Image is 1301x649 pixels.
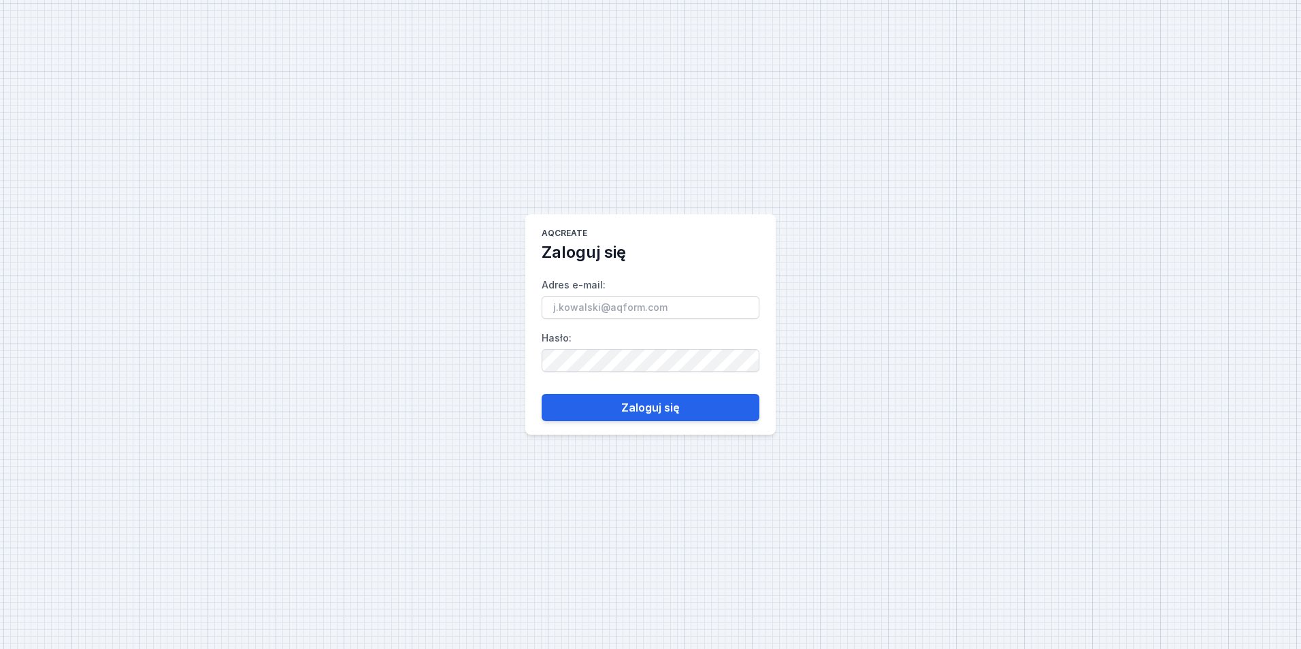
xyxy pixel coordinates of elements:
h2: Zaloguj się [542,242,626,263]
button: Zaloguj się [542,394,759,421]
input: Hasło: [542,349,759,372]
label: Hasło : [542,327,759,372]
input: Adres e-mail: [542,296,759,319]
h1: AQcreate [542,228,587,242]
label: Adres e-mail : [542,274,759,319]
